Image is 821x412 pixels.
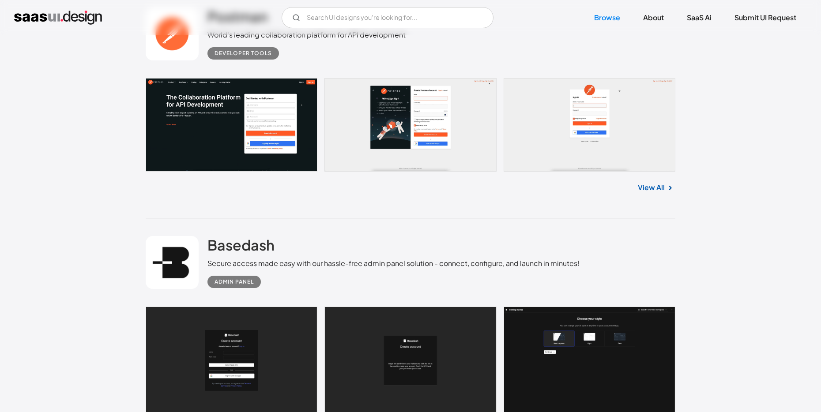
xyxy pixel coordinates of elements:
[584,8,631,27] a: Browse
[207,236,275,258] a: Basedash
[638,182,665,193] a: View All
[207,258,580,269] div: Secure access made easy with our hassle-free admin panel solution - connect, configure, and launc...
[215,48,272,59] div: Developer tools
[282,7,493,28] form: Email Form
[14,11,102,25] a: home
[282,7,493,28] input: Search UI designs you're looking for...
[633,8,674,27] a: About
[207,236,275,254] h2: Basedash
[215,277,254,287] div: Admin Panel
[676,8,722,27] a: SaaS Ai
[724,8,807,27] a: Submit UI Request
